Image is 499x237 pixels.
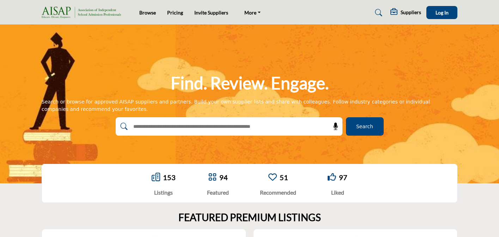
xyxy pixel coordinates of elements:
[260,188,296,197] div: Recommended
[178,212,321,224] h2: FEATURED PREMIUM LISTINGS
[346,117,384,136] button: Search
[163,173,176,182] a: 153
[171,72,329,94] h1: Find. Review. Engage.
[42,98,457,113] div: Search or browse for approved AISAP suppliers and partners. Build your own supplier lists and sha...
[208,173,217,182] a: Go to Featured
[268,173,277,182] a: Go to Recommended
[207,188,229,197] div: Featured
[167,10,183,16] a: Pricing
[401,9,421,16] h5: Suppliers
[219,173,228,182] a: 94
[426,6,457,19] button: Log In
[390,8,421,17] div: Suppliers
[356,123,373,130] span: Search
[139,10,156,16] a: Browse
[42,7,124,18] img: Site Logo
[328,173,336,181] i: Go to Liked
[339,173,347,182] a: 97
[368,7,387,18] a: Search
[436,10,449,16] span: Log In
[328,188,347,197] div: Liked
[194,10,228,16] a: Invite Suppliers
[239,8,266,18] a: More
[152,188,176,197] div: Listings
[280,173,288,182] a: 51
